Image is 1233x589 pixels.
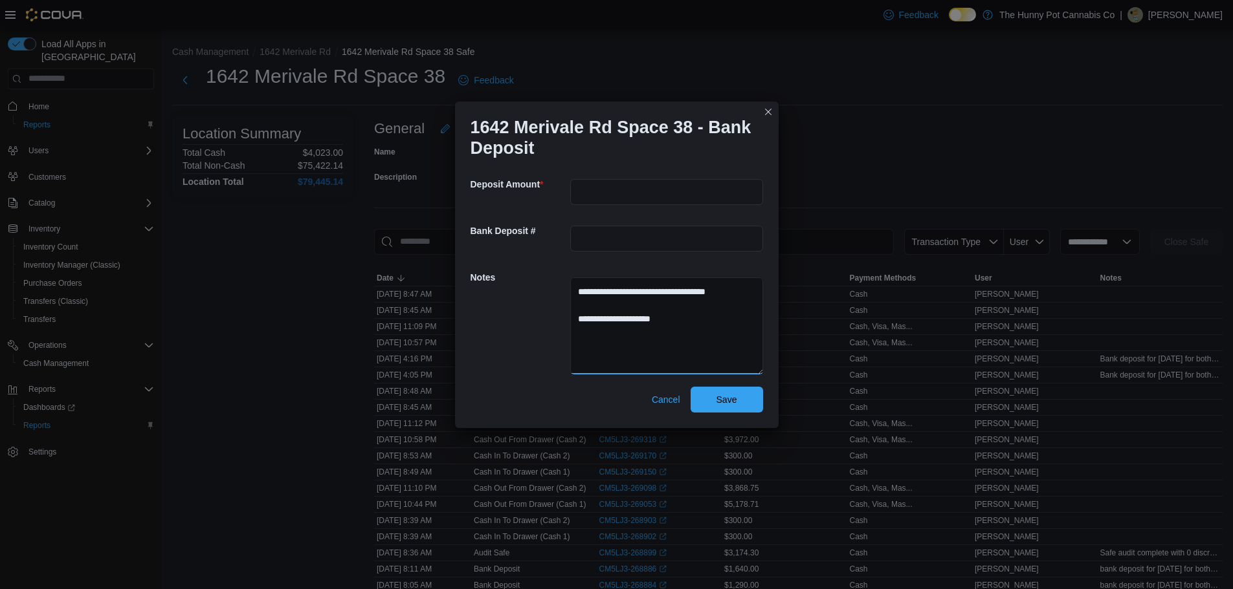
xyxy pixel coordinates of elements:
button: Cancel [647,387,685,412]
button: Closes this modal window [761,104,776,120]
h5: Deposit Amount [471,171,568,197]
span: Save [716,393,737,406]
span: Cancel [652,393,680,406]
button: Save [691,387,763,412]
h5: Bank Deposit # [471,218,568,244]
h5: Notes [471,264,568,290]
h1: 1642 Merivale Rd Space 38 - Bank Deposit [471,117,753,158]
